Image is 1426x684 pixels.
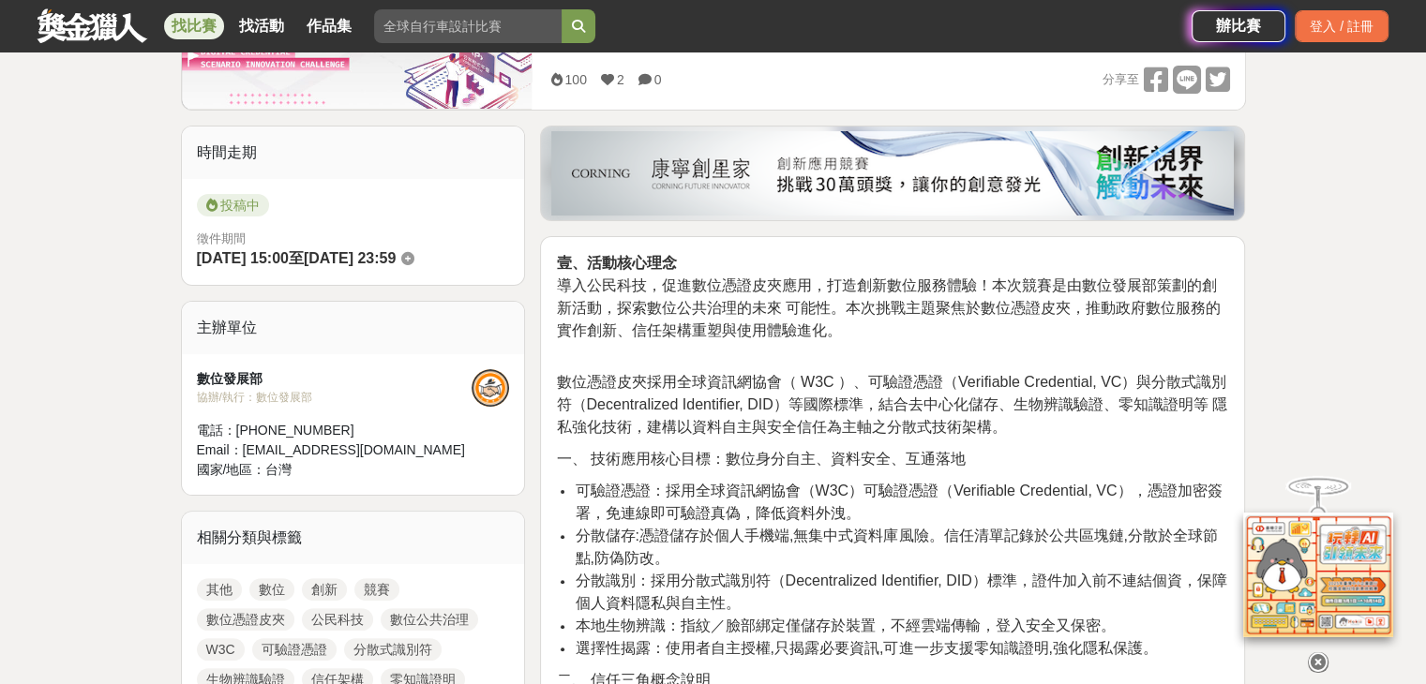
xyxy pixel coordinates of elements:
span: 可驗證憑證：採用全球資訊網協會（W3C）可驗證憑證（Verifiable Credential, VC），憑證加密簽署，免連線即可驗證真偽，降低資料外洩。 [575,483,1222,521]
span: 2 [617,72,624,87]
a: 數位 [249,578,294,601]
span: 分散識別：採用分散式識別符（Decentralized Identifier, DID）標準，證件加入前不連結個資，保障個人資料隱私與自主性。 [575,572,1226,611]
span: [DATE] 23:59 [304,250,396,266]
img: be6ed63e-7b41-4cb8-917a-a53bd949b1b4.png [551,131,1234,216]
a: 作品集 [299,13,359,39]
a: 數位公共治理 [381,608,478,631]
div: 相關分類與標籤 [182,512,525,564]
div: 電話： [PHONE_NUMBER] [197,421,473,440]
a: 其他 [197,578,242,601]
a: 分散式識別符 [344,638,442,661]
span: 100 [564,72,586,87]
span: 投稿中 [197,194,269,216]
span: 一、 技術應用核心目標：數位身分自主、資料安全、互通落地 [556,451,965,467]
div: 主辦單位 [182,302,525,354]
span: 分散儲存:憑證儲存於個人手機端,無集中式資料庫風險。信任清單記錄於公共區塊鏈,分散於全球節點,防偽防改。 [575,528,1217,566]
span: 選擇性揭露：使用者自主授權,只揭露必要資訊,可進一步支援零知識證明,強化隱私保護。 [575,640,1157,656]
div: 登入 / 註冊 [1295,10,1388,42]
input: 全球自行車設計比賽 [374,9,562,43]
img: d2146d9a-e6f6-4337-9592-8cefde37ba6b.png [1243,513,1393,637]
a: 可驗證憑證 [252,638,337,661]
a: 找活動 [232,13,292,39]
span: 台灣 [265,462,292,477]
strong: 壹、活動核心理念 [556,255,676,271]
a: 數位憑證皮夾 [197,608,294,631]
span: 數位憑證皮夾採用全球資訊網協會（ W3C ）、可驗證憑證（Verifiable Credential, VC）與分散式識別符（Decentralized Identifier, DID）等國際標... [556,374,1227,435]
span: [DATE] 15:00 [197,250,289,266]
a: 競賽 [354,578,399,601]
span: 0 [654,72,662,87]
span: 至 [289,250,304,266]
a: 創新 [302,578,347,601]
a: 辦比賽 [1192,10,1285,42]
span: 國家/地區： [197,462,266,477]
div: 時間走期 [182,126,525,179]
a: 公民科技 [302,608,373,631]
span: 徵件期間 [197,231,246,245]
div: Email： [EMAIL_ADDRESS][DOMAIN_NAME] [197,440,473,460]
a: W3C [197,638,245,661]
span: 導入公民科技，促進數位憑證皮夾應用，打造創新數位服務體驗！本次競賽是由數位發展部策劃的創新活動，探索數位公共治理的未來 可能性。本次挑戰主題聚焦於數位憑證皮夾，推動政府數位服務的實作創新、信任架... [556,277,1220,338]
div: 數位發展部 [197,369,473,389]
span: 本地生物辨識：指紋／臉部綁定僅儲存於裝置，不經雲端傳輸，登入安全又保密。 [575,617,1115,633]
span: 分享至 [1102,66,1138,94]
div: 協辦/執行： 數位發展部 [197,389,473,406]
a: 找比賽 [164,13,224,39]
